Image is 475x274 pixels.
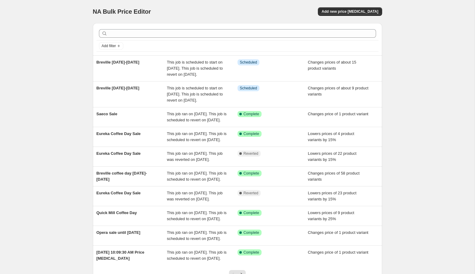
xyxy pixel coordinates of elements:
span: This job ran on [DATE]. This job is scheduled to revert on [DATE]. [167,171,227,182]
span: Breville coffee day [DATE]-[DATE] [97,171,147,182]
span: Saeco Sale [97,112,118,116]
span: This job ran on [DATE]. This job is scheduled to revert on [DATE]. [167,131,227,142]
span: NA Bulk Price Editor [93,8,151,15]
span: This job ran on [DATE]. This job was reverted on [DATE]. [167,151,223,162]
span: Scheduled [240,86,257,91]
span: Breville [DATE]-[DATE] [97,86,139,90]
span: Quick Mill Coffee Day [97,210,137,215]
span: Complete [244,250,259,255]
span: Reverted [244,191,259,196]
span: Eureka Coffee Day Sale [97,151,141,156]
span: Add filter [102,43,116,48]
span: Reverted [244,151,259,156]
span: This job is scheduled to start on [DATE]. This job is scheduled to revert on [DATE]. [167,86,223,102]
span: Lowers prices of 23 product variants by 15% [308,191,357,201]
span: Lowers prices of 4 product variants by 15% [308,131,354,142]
span: Lowers prices of 22 product variants by 15% [308,151,357,162]
span: Opera sale until [DATE] [97,230,140,235]
span: Changes prices of about 9 product variants [308,86,368,96]
span: This job is scheduled to start on [DATE]. This job is scheduled to revert on [DATE]. [167,60,223,77]
span: Complete [244,112,259,116]
span: This job ran on [DATE]. This job is scheduled to revert on [DATE]. [167,230,227,241]
span: Changes prices of about 15 product variants [308,60,356,71]
span: Changes prices of 58 product variants [308,171,360,182]
span: This job ran on [DATE]. This job is scheduled to revert on [DATE]. [167,210,227,221]
span: Changes price of 1 product variant [308,112,368,116]
span: This job ran on [DATE]. This job was reverted on [DATE]. [167,191,223,201]
span: Complete [244,171,259,176]
button: Add new price [MEDICAL_DATA] [318,7,382,16]
span: Complete [244,210,259,215]
span: Scheduled [240,60,257,65]
span: Complete [244,230,259,235]
span: [DATE] 10:09:30 AM Price [MEDICAL_DATA] [97,250,145,261]
span: Add new price [MEDICAL_DATA] [322,9,378,14]
span: Breville [DATE]-[DATE] [97,60,139,64]
span: Changes price of 1 product variant [308,230,368,235]
button: Add filter [99,42,123,50]
span: Complete [244,131,259,136]
span: This job ran on [DATE]. This job is scheduled to revert on [DATE]. [167,250,227,261]
span: Eureka Coffee Day Sale [97,191,141,195]
span: Lowers prices of 9 product variants by 25% [308,210,354,221]
span: This job ran on [DATE]. This job is scheduled to revert on [DATE]. [167,112,227,122]
span: Eureka Coffee Day Sale [97,131,141,136]
span: Changes price of 1 product variant [308,250,368,255]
